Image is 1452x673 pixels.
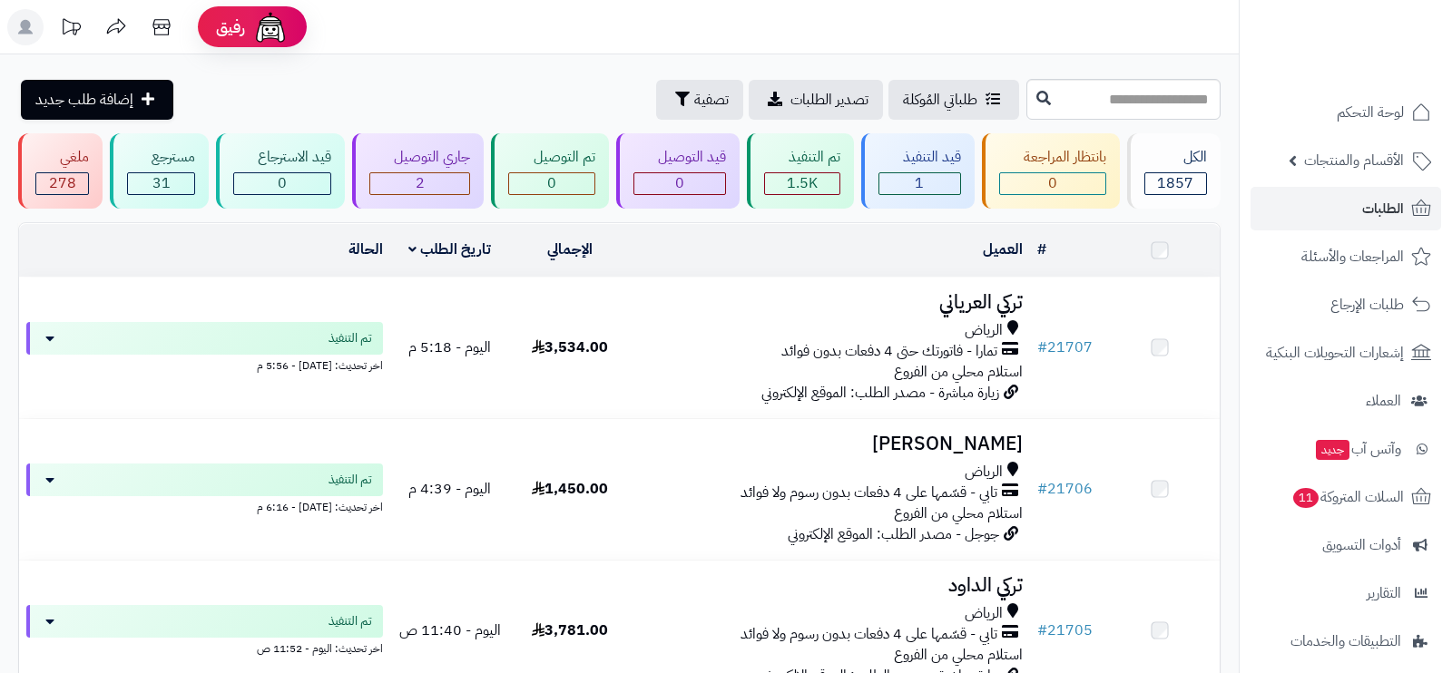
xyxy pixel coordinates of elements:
div: بانتظار المراجعة [999,147,1106,168]
span: 3,781.00 [532,619,608,641]
div: جاري التوصيل [369,147,470,168]
span: تم التنفيذ [329,329,372,347]
a: طلباتي المُوكلة [888,80,1019,120]
a: السلات المتروكة11 [1251,475,1441,519]
span: العملاء [1366,388,1401,414]
span: 0 [675,172,684,194]
img: logo-2.png [1329,51,1435,89]
span: اليوم - 11:40 ص [399,619,501,641]
a: الحالة [348,239,383,260]
img: ai-face.png [252,9,289,45]
span: السلات المتروكة [1291,484,1404,510]
div: تم التوصيل [508,147,594,168]
span: إشعارات التحويلات البنكية [1266,340,1404,366]
h3: تركي الداود [637,575,1023,596]
a: قيد التنفيذ 1 [858,133,978,209]
a: طلبات الإرجاع [1251,283,1441,327]
a: إشعارات التحويلات البنكية [1251,331,1441,375]
div: ملغي [35,147,89,168]
span: المراجعات والأسئلة [1301,244,1404,269]
div: اخر تحديث: [DATE] - 5:56 م [26,355,383,374]
span: الأقسام والمنتجات [1304,148,1404,173]
div: قيد الاسترجاع [233,147,331,168]
span: أدوات التسويق [1322,532,1401,558]
a: قيد التوصيل 0 [613,133,743,209]
div: 31 [128,173,194,194]
a: التطبيقات والخدمات [1251,619,1441,663]
span: طلبات الإرجاع [1330,292,1404,317]
span: 278 [49,172,76,194]
span: رفيق [216,16,245,38]
a: الطلبات [1251,187,1441,230]
div: 1545 [765,173,839,194]
h3: تركي العرياني [637,292,1023,313]
a: #21705 [1037,619,1093,641]
button: تصفية [656,80,743,120]
span: استلام محلي من الفروع [894,644,1023,666]
span: إضافة طلب جديد [35,89,133,111]
div: 2 [370,173,469,194]
a: أدوات التسويق [1251,523,1441,567]
span: طلباتي المُوكلة [903,89,977,111]
a: #21707 [1037,336,1093,358]
span: 2 [416,172,425,194]
a: #21706 [1037,478,1093,500]
a: مسترجع 31 [106,133,212,209]
a: إضافة طلب جديد [21,80,173,120]
div: مسترجع [127,147,195,168]
a: العميل [983,239,1023,260]
span: تابي - قسّمها على 4 دفعات بدون رسوم ولا فوائد [741,624,997,645]
span: تصدير الطلبات [790,89,868,111]
span: 0 [547,172,556,194]
span: الطلبات [1362,196,1404,221]
a: تحديثات المنصة [48,9,93,50]
span: الرياض [965,320,1003,341]
div: اخر تحديث: [DATE] - 6:16 م [26,496,383,515]
div: 0 [634,173,725,194]
span: التطبيقات والخدمات [1290,629,1401,654]
span: تابي - قسّمها على 4 دفعات بدون رسوم ولا فوائد [741,483,997,503]
span: تصفية [694,89,729,111]
a: جاري التوصيل 2 [348,133,487,209]
a: لوحة التحكم [1251,91,1441,134]
a: الكل1857 [1123,133,1224,209]
span: 1 [915,172,924,194]
span: زيارة مباشرة - مصدر الطلب: الموقع الإلكتروني [761,382,999,404]
span: 1857 [1157,172,1193,194]
span: لوحة التحكم [1337,100,1404,125]
div: اخر تحديث: اليوم - 11:52 ص [26,638,383,657]
a: التقارير [1251,571,1441,615]
span: 31 [152,172,171,194]
span: اليوم - 5:18 م [408,336,491,358]
span: اليوم - 4:39 م [408,478,491,500]
span: # [1037,478,1047,500]
a: قيد الاسترجاع 0 [212,133,348,209]
div: 0 [234,173,330,194]
a: الإجمالي [547,239,593,260]
span: وآتس آب [1314,436,1401,462]
span: 3,534.00 [532,336,608,358]
div: تم التنفيذ [764,147,840,168]
span: الرياض [965,603,1003,624]
div: قيد التنفيذ [878,147,961,168]
span: الرياض [965,462,1003,483]
a: العملاء [1251,379,1441,423]
a: ملغي 278 [15,133,106,209]
a: تم التنفيذ 1.5K [743,133,858,209]
span: تمارا - فاتورتك حتى 4 دفعات بدون فوائد [781,341,997,362]
span: جديد [1316,440,1349,460]
span: استلام محلي من الفروع [894,502,1023,524]
span: # [1037,619,1047,641]
a: تم التوصيل 0 [487,133,612,209]
div: قيد التوصيل [633,147,726,168]
a: بانتظار المراجعة 0 [978,133,1123,209]
div: 278 [36,173,88,194]
span: التقارير [1367,580,1401,606]
a: # [1037,239,1046,260]
span: 1.5K [787,172,818,194]
a: تاريخ الطلب [408,239,491,260]
span: 1,450.00 [532,478,608,500]
span: جوجل - مصدر الطلب: الموقع الإلكتروني [788,523,999,545]
div: الكل [1144,147,1207,168]
span: تم التنفيذ [329,471,372,489]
